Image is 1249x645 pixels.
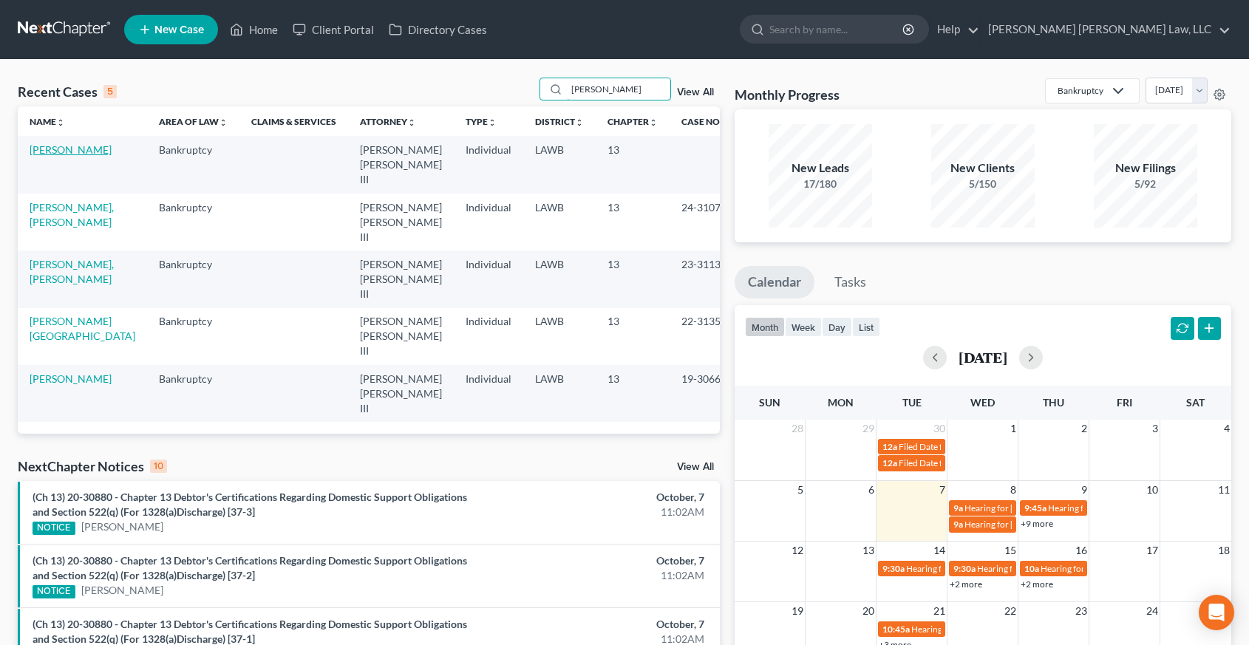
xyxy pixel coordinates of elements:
[1145,481,1160,499] span: 10
[596,308,670,365] td: 13
[649,118,658,127] i: unfold_more
[33,618,467,645] a: (Ch 13) 20-30880 - Chapter 13 Debtor's Certifications Regarding Domestic Support Obligations and ...
[959,349,1007,365] h2: [DATE]
[953,519,963,530] span: 9a
[608,116,658,127] a: Chapterunfold_more
[735,266,814,298] a: Calendar
[56,118,65,127] i: unfold_more
[30,201,114,228] a: [PERSON_NAME], [PERSON_NAME]
[681,116,729,127] a: Case Nounfold_more
[790,602,805,620] span: 19
[953,502,963,513] span: 9a
[1222,420,1231,437] span: 4
[932,602,947,620] span: 21
[381,16,494,43] a: Directory Cases
[1151,420,1160,437] span: 3
[882,624,910,635] span: 10:45a
[491,505,705,519] div: 11:02AM
[30,116,65,127] a: Nameunfold_more
[81,583,163,598] a: [PERSON_NAME]
[822,317,852,337] button: day
[535,116,584,127] a: Districtunfold_more
[785,317,822,337] button: week
[523,136,596,193] td: LAWB
[828,396,854,409] span: Mon
[239,106,348,136] th: Claims & Services
[30,143,112,156] a: [PERSON_NAME]
[454,136,523,193] td: Individual
[454,194,523,250] td: Individual
[735,86,840,103] h3: Monthly Progress
[360,116,416,127] a: Attorneyunfold_more
[523,250,596,307] td: LAWB
[1024,563,1039,574] span: 10a
[159,116,228,127] a: Area of Lawunfold_more
[821,266,879,298] a: Tasks
[147,308,239,365] td: Bankruptcy
[491,568,705,583] div: 11:02AM
[491,617,705,632] div: October, 7
[1058,84,1103,97] div: Bankruptcy
[30,258,114,285] a: [PERSON_NAME], [PERSON_NAME]
[1021,579,1053,590] a: +2 more
[33,554,467,581] a: (Ch 13) 20-30880 - Chapter 13 Debtor's Certifications Regarding Domestic Support Obligations and ...
[30,315,135,342] a: [PERSON_NAME][GEOGRAPHIC_DATA]
[1145,542,1160,559] span: 17
[1009,420,1018,437] span: 1
[348,194,454,250] td: [PERSON_NAME] [PERSON_NAME] III
[567,78,670,100] input: Search by name...
[861,420,876,437] span: 29
[670,308,741,365] td: 22-31351
[1003,602,1018,620] span: 22
[981,16,1231,43] a: [PERSON_NAME] [PERSON_NAME] Law, LLC
[670,365,741,422] td: 19-30661
[1080,420,1089,437] span: 2
[769,160,872,177] div: New Leads
[454,365,523,422] td: Individual
[33,491,467,518] a: (Ch 13) 20-30880 - Chapter 13 Debtor's Certifications Regarding Domestic Support Obligations and ...
[523,365,596,422] td: LAWB
[30,372,112,385] a: [PERSON_NAME]
[1003,542,1018,559] span: 15
[906,563,1149,574] span: Hearing for [US_STATE] Safety Association of Timbermen - Self I
[1074,602,1089,620] span: 23
[1074,542,1089,559] span: 16
[407,118,416,127] i: unfold_more
[882,563,905,574] span: 9:30a
[1043,396,1064,409] span: Thu
[953,563,976,574] span: 9:30a
[977,563,1220,574] span: Hearing for [US_STATE] Safety Association of Timbermen - Self I
[861,542,876,559] span: 13
[882,441,897,452] span: 12a
[222,16,285,43] a: Home
[18,457,167,475] div: NextChapter Notices
[219,118,228,127] i: unfold_more
[348,308,454,365] td: [PERSON_NAME] [PERSON_NAME] III
[454,250,523,307] td: Individual
[970,396,995,409] span: Wed
[759,396,780,409] span: Sun
[147,194,239,250] td: Bankruptcy
[596,365,670,422] td: 13
[147,365,239,422] td: Bankruptcy
[1186,396,1205,409] span: Sat
[1145,602,1160,620] span: 24
[348,365,454,422] td: [PERSON_NAME] [PERSON_NAME] III
[1024,502,1046,513] span: 9:45a
[1009,481,1018,499] span: 8
[1094,160,1197,177] div: New Filings
[596,250,670,307] td: 13
[964,502,1080,513] span: Hearing for [PERSON_NAME]
[33,585,75,598] div: NOTICE
[899,441,1022,452] span: Filed Date for [PERSON_NAME]
[466,116,497,127] a: Typeunfold_more
[931,160,1035,177] div: New Clients
[796,481,805,499] span: 5
[1048,502,1163,513] span: Hearing for [PERSON_NAME]
[790,420,805,437] span: 28
[1041,563,1156,574] span: Hearing for [PERSON_NAME]
[103,85,117,98] div: 5
[454,308,523,365] td: Individual
[81,519,163,534] a: [PERSON_NAME]
[596,194,670,250] td: 13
